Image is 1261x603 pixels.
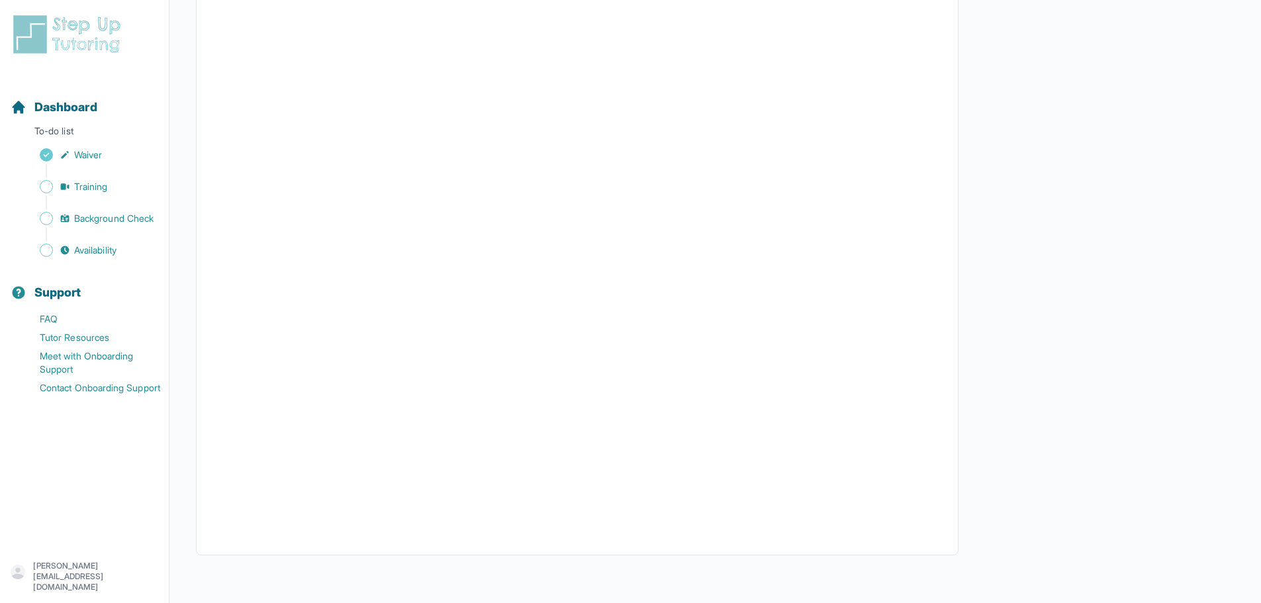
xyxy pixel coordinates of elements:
[74,180,108,193] span: Training
[11,13,128,56] img: logo
[11,310,169,328] a: FAQ
[34,283,81,302] span: Support
[11,209,169,228] a: Background Check
[11,241,169,259] a: Availability
[11,98,97,116] a: Dashboard
[33,561,158,592] p: [PERSON_NAME][EMAIL_ADDRESS][DOMAIN_NAME]
[5,77,163,122] button: Dashboard
[11,146,169,164] a: Waiver
[11,561,158,592] button: [PERSON_NAME][EMAIL_ADDRESS][DOMAIN_NAME]
[34,98,97,116] span: Dashboard
[5,124,163,143] p: To-do list
[74,244,117,257] span: Availability
[74,148,102,162] span: Waiver
[74,212,154,225] span: Background Check
[5,262,163,307] button: Support
[11,347,169,379] a: Meet with Onboarding Support
[11,379,169,397] a: Contact Onboarding Support
[11,328,169,347] a: Tutor Resources
[11,177,169,196] a: Training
